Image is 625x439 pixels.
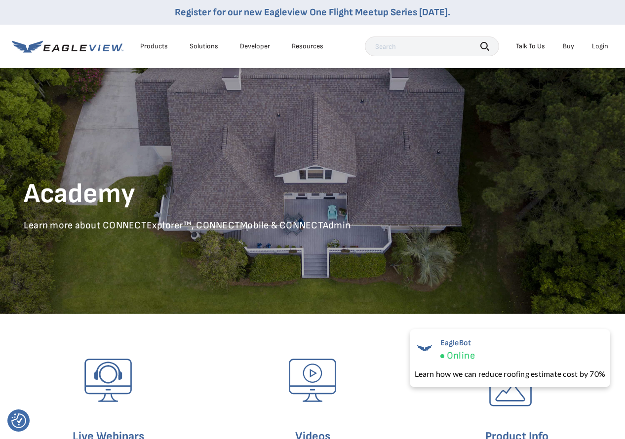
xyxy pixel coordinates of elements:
div: Products [140,42,168,51]
span: EagleBot [440,338,475,348]
div: Resources [292,42,323,51]
button: Consent Preferences [11,413,26,428]
span: Online [447,350,475,362]
a: Register for our new Eagleview One Flight Meetup Series [DATE]. [175,6,450,18]
div: Learn how we can reduce roofing estimate cost by 70% [415,368,605,380]
img: Revisit consent button [11,413,26,428]
a: Buy [563,42,574,51]
h1: Academy [24,177,601,212]
div: Login [592,42,608,51]
div: Talk To Us [516,42,545,51]
input: Search [365,37,499,56]
a: Developer [240,42,270,51]
img: EagleBot [415,338,434,358]
p: Learn more about CONNECTExplorer™, CONNECTMobile & CONNECTAdmin [24,219,601,232]
div: Solutions [190,42,218,51]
